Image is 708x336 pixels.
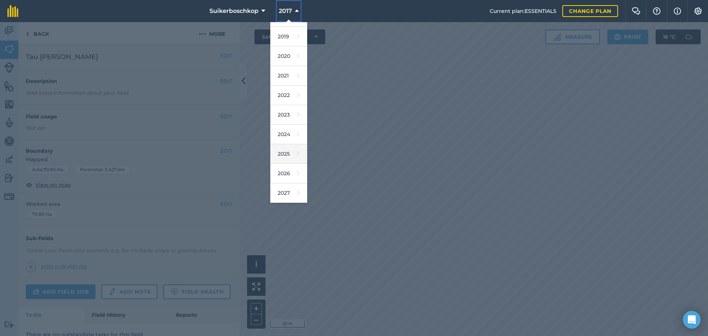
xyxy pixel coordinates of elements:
[562,5,618,17] a: Change plan
[270,164,307,183] a: 2026
[270,27,307,46] a: 2019
[683,311,701,329] div: Open Intercom Messenger
[652,7,661,15] img: A question mark icon
[270,66,307,86] a: 2021
[270,86,307,105] a: 2022
[279,7,292,15] span: 2017
[674,7,681,15] img: svg+xml;base64,PHN2ZyB4bWxucz0iaHR0cDovL3d3dy53My5vcmcvMjAwMC9zdmciIHdpZHRoPSIxNyIgaGVpZ2h0PSIxNy...
[270,46,307,66] a: 2020
[270,183,307,203] a: 2027
[7,5,18,17] img: fieldmargin Logo
[270,125,307,144] a: 2024
[270,144,307,164] a: 2025
[270,105,307,125] a: 2023
[694,7,702,15] img: A cog icon
[209,7,258,15] span: Suikerboschkop
[490,7,556,15] span: Current plan : ESSENTIALS
[632,7,641,15] img: Two speech bubbles overlapping with the left bubble in the forefront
